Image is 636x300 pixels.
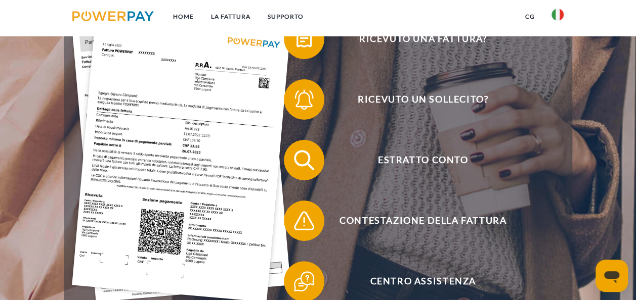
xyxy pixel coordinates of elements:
[516,8,543,26] a: CG
[299,79,547,120] span: Ricevuto un sollecito?
[291,208,317,233] img: qb_warning.svg
[299,19,547,59] span: Ricevuto una fattura?
[299,140,547,180] span: Estratto conto
[291,87,317,112] img: qb_bell.svg
[284,201,547,241] button: Contestazione della fattura
[164,8,202,26] a: Home
[596,260,628,292] iframe: Pulsante per aprire la finestra di messaggistica, conversazione in corso
[284,140,547,180] button: Estratto conto
[284,19,547,59] button: Ricevuto una fattura?
[299,201,547,241] span: Contestazione della fattura
[291,26,317,52] img: qb_bill.svg
[259,8,312,26] a: Supporto
[72,11,154,21] img: logo-powerpay.svg
[202,8,259,26] a: LA FATTURA
[284,79,547,120] button: Ricevuto un sollecito?
[291,269,317,294] img: qb_help.svg
[552,9,564,21] img: it
[291,147,317,173] img: qb_search.svg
